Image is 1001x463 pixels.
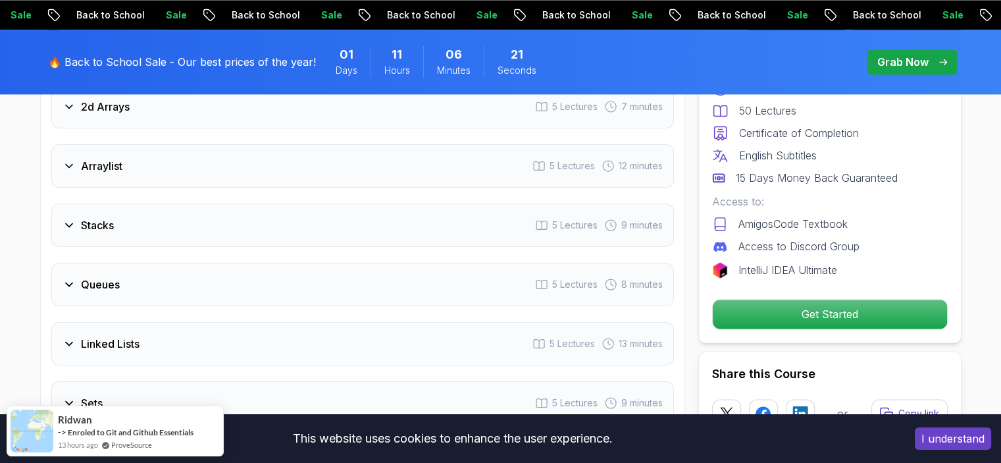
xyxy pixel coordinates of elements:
h3: Stacks [81,217,114,233]
p: Sale [282,9,324,22]
p: Grab Now [877,54,929,70]
button: Linked Lists5 Lectures 13 minutes [51,322,674,366]
button: 2d Arrays5 Lectures 7 minutes [51,85,674,128]
p: Sale [127,9,169,22]
span: -> [58,427,66,437]
p: Access to Discord Group [738,238,860,254]
span: 5 Lectures [552,100,598,113]
span: Minutes [437,64,471,77]
a: Enroled to Git and Github Essentials [68,427,193,437]
p: Sale [593,9,635,22]
div: This website uses cookies to enhance the user experience. [10,424,895,453]
p: Back to School [503,9,593,22]
button: Copy link [871,399,948,428]
button: Queues5 Lectures 8 minutes [51,263,674,306]
span: 6 Minutes [446,45,462,64]
span: Seconds [498,64,536,77]
span: 5 Lectures [550,337,595,350]
a: ProveSource [111,439,152,450]
p: Back to School [348,9,438,22]
span: 5 Lectures [550,159,595,173]
p: Back to School [814,9,904,22]
span: 13 minutes [619,337,663,350]
span: 7 minutes [621,100,663,113]
button: Arraylist5 Lectures 12 minutes [51,144,674,188]
span: 13 hours ago [58,439,98,450]
span: 12 minutes [619,159,663,173]
button: Stacks5 Lectures 9 minutes [51,204,674,247]
p: AmigosCode Textbook [738,216,848,232]
p: Sale [438,9,480,22]
button: Accept cookies [915,427,991,450]
p: or [837,406,848,422]
p: 15 Days Money Back Guaranteed [736,170,898,186]
p: Access to: [712,194,948,209]
span: 5 Lectures [552,396,598,410]
span: 9 minutes [621,396,663,410]
p: Back to School [193,9,282,22]
p: 50 Lectures [739,103,796,119]
span: 1 Days [340,45,353,64]
h3: Linked Lists [81,336,140,352]
h2: Share this Course [712,365,948,383]
p: Copy link [898,407,939,420]
span: Days [336,64,357,77]
h3: Arraylist [81,158,122,174]
p: Back to School [659,9,748,22]
span: 9 minutes [621,219,663,232]
span: ridwan [58,414,92,425]
p: English Subtitles [739,148,817,163]
p: Back to School [38,9,127,22]
p: Get Started [713,300,947,329]
span: 11 Hours [392,45,402,64]
img: jetbrains logo [712,262,728,278]
p: 🔥 Back to School Sale - Our best prices of the year! [48,54,316,70]
h3: 2d Arrays [81,99,130,115]
h3: Sets [81,395,103,411]
p: IntelliJ IDEA Ultimate [738,262,837,278]
button: Get Started [712,299,948,329]
p: Sale [748,9,790,22]
button: Sets5 Lectures 9 minutes [51,381,674,425]
span: 21 Seconds [511,45,523,64]
img: provesource social proof notification image [11,410,53,452]
p: Sale [904,9,946,22]
p: Certificate of Completion [739,125,859,141]
span: Hours [384,64,410,77]
span: 8 minutes [621,278,663,291]
span: 5 Lectures [552,219,598,232]
h3: Queues [81,277,120,292]
span: 5 Lectures [552,278,598,291]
